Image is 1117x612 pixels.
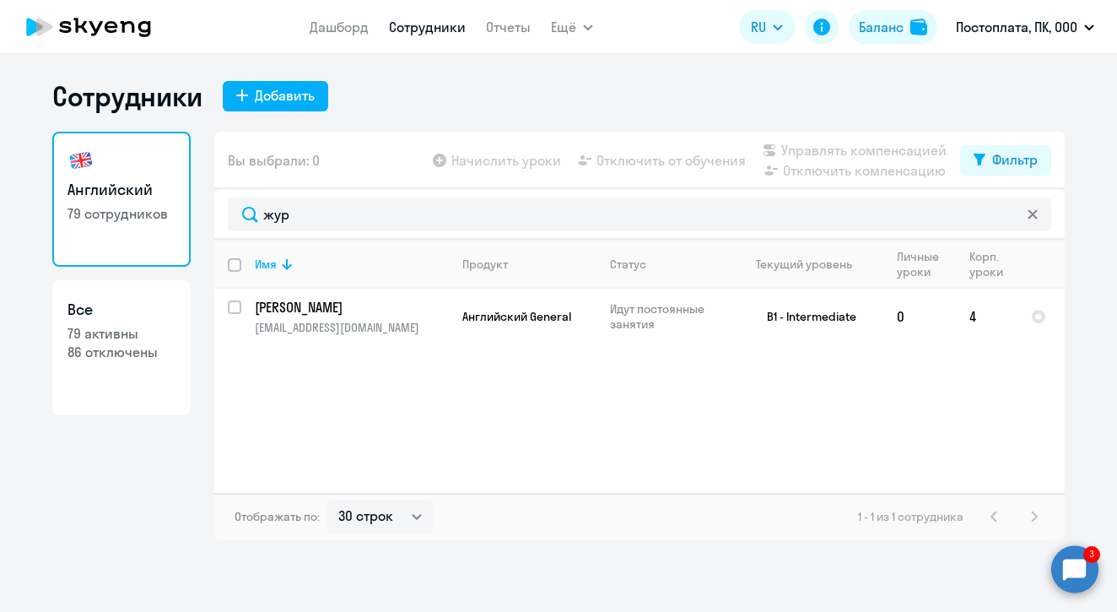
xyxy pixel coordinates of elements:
[389,19,466,35] a: Сотрудники
[255,320,448,335] p: [EMAIL_ADDRESS][DOMAIN_NAME]
[486,19,531,35] a: Отчеты
[255,257,448,272] div: Имя
[960,145,1051,176] button: Фильтр
[969,249,1017,279] div: Корп. уроки
[235,509,320,524] span: Отображать по:
[947,7,1103,47] button: Постоплата, ПК, ООО
[969,249,1006,279] div: Корп. уроки
[551,17,576,37] span: Ещё
[228,198,1051,231] input: Поиск по имени, email, продукту или статусу
[67,179,175,201] h3: Английский
[897,249,944,279] div: Личные уроки
[551,10,593,44] button: Ещё
[67,343,175,361] p: 86 отключены
[67,299,175,321] h3: Все
[956,289,1017,344] td: 4
[849,10,937,44] button: Балансbalance
[956,17,1077,37] p: Постоплата, ПК, ООО
[255,298,445,317] p: [PERSON_NAME]
[610,257,646,272] div: Статус
[739,10,795,44] button: RU
[67,324,175,343] p: 79 активны
[52,280,191,415] a: Все79 активны86 отключены
[756,257,852,272] div: Текущий уровень
[223,81,328,111] button: Добавить
[610,257,726,272] div: Статус
[462,309,571,324] span: Английский General
[859,17,904,37] div: Баланс
[228,150,320,171] span: Вы выбрали: 0
[883,289,956,344] td: 0
[255,298,448,317] a: [PERSON_NAME]
[52,132,191,267] a: Английский79 сотрудников
[255,257,277,272] div: Имя
[67,204,175,223] p: 79 сотрудников
[67,147,94,174] img: english
[858,509,963,524] span: 1 - 1 из 1 сотрудника
[897,249,955,279] div: Личные уроки
[462,257,508,272] div: Продукт
[751,17,766,37] span: RU
[992,149,1038,170] div: Фильтр
[255,85,315,106] div: Добавить
[910,19,927,35] img: balance
[740,257,882,272] div: Текущий уровень
[52,79,202,113] h1: Сотрудники
[310,19,369,35] a: Дашборд
[462,257,596,272] div: Продукт
[610,301,726,332] p: Идут постоянные занятия
[726,289,883,344] td: B1 - Intermediate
